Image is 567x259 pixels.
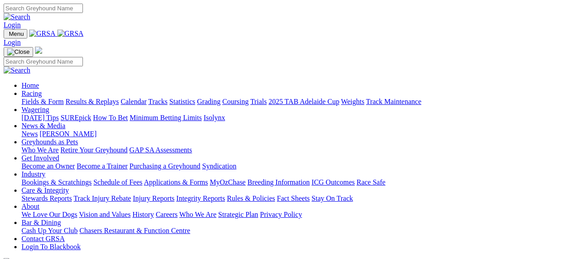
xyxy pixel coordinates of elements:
img: GRSA [29,30,56,38]
a: Login [4,21,21,29]
a: Strategic Plan [218,211,258,218]
a: Weights [341,98,364,105]
input: Search [4,57,83,66]
a: Race Safe [356,178,385,186]
a: History [132,211,154,218]
div: Wagering [22,114,563,122]
a: [DATE] Tips [22,114,59,121]
img: GRSA [57,30,84,38]
a: Isolynx [203,114,225,121]
a: Home [22,82,39,89]
a: Privacy Policy [260,211,302,218]
a: Stay On Track [312,194,353,202]
a: Trials [250,98,267,105]
a: Bar & Dining [22,219,61,226]
a: How To Bet [93,114,128,121]
a: Stewards Reports [22,194,72,202]
div: About [22,211,563,219]
a: Greyhounds as Pets [22,138,78,146]
div: Bar & Dining [22,227,563,235]
img: Close [7,48,30,56]
a: Tracks [148,98,168,105]
a: Applications & Forms [144,178,208,186]
a: Bookings & Scratchings [22,178,91,186]
button: Toggle navigation [4,47,33,57]
a: Schedule of Fees [93,178,142,186]
img: logo-grsa-white.png [35,47,42,54]
div: News & Media [22,130,563,138]
a: Fact Sheets [277,194,310,202]
input: Search [4,4,83,13]
a: Breeding Information [247,178,310,186]
a: Track Maintenance [366,98,421,105]
a: Who We Are [179,211,216,218]
a: Track Injury Rebate [74,194,131,202]
a: Statistics [169,98,195,105]
div: Get Involved [22,162,563,170]
a: Coursing [222,98,249,105]
a: Retire Your Greyhound [61,146,128,154]
a: Become an Owner [22,162,75,170]
a: [PERSON_NAME] [39,130,96,138]
div: Industry [22,178,563,186]
div: Care & Integrity [22,194,563,203]
a: Login [4,39,21,46]
a: About [22,203,39,210]
a: Calendar [121,98,147,105]
button: Toggle navigation [4,29,27,39]
div: Greyhounds as Pets [22,146,563,154]
a: Syndication [202,162,236,170]
a: Login To Blackbook [22,243,81,250]
a: Rules & Policies [227,194,275,202]
a: GAP SA Assessments [130,146,192,154]
a: Get Involved [22,154,59,162]
a: Injury Reports [133,194,174,202]
img: Search [4,66,30,74]
a: News & Media [22,122,65,129]
a: 2025 TAB Adelaide Cup [268,98,339,105]
a: Chasers Restaurant & Function Centre [79,227,190,234]
img: Search [4,13,30,21]
a: We Love Our Dogs [22,211,77,218]
a: Who We Are [22,146,59,154]
a: News [22,130,38,138]
a: Fields & Form [22,98,64,105]
a: Vision and Values [79,211,130,218]
a: Careers [156,211,177,218]
a: SUREpick [61,114,91,121]
a: Grading [197,98,221,105]
a: Minimum Betting Limits [130,114,202,121]
div: Racing [22,98,563,106]
a: Industry [22,170,45,178]
a: Care & Integrity [22,186,69,194]
a: Wagering [22,106,49,113]
a: ICG Outcomes [312,178,355,186]
span: Menu [9,30,24,37]
a: Cash Up Your Club [22,227,78,234]
a: Contact GRSA [22,235,65,242]
a: MyOzChase [210,178,246,186]
a: Become a Trainer [77,162,128,170]
a: Racing [22,90,42,97]
a: Results & Replays [65,98,119,105]
a: Integrity Reports [176,194,225,202]
a: Purchasing a Greyhound [130,162,200,170]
